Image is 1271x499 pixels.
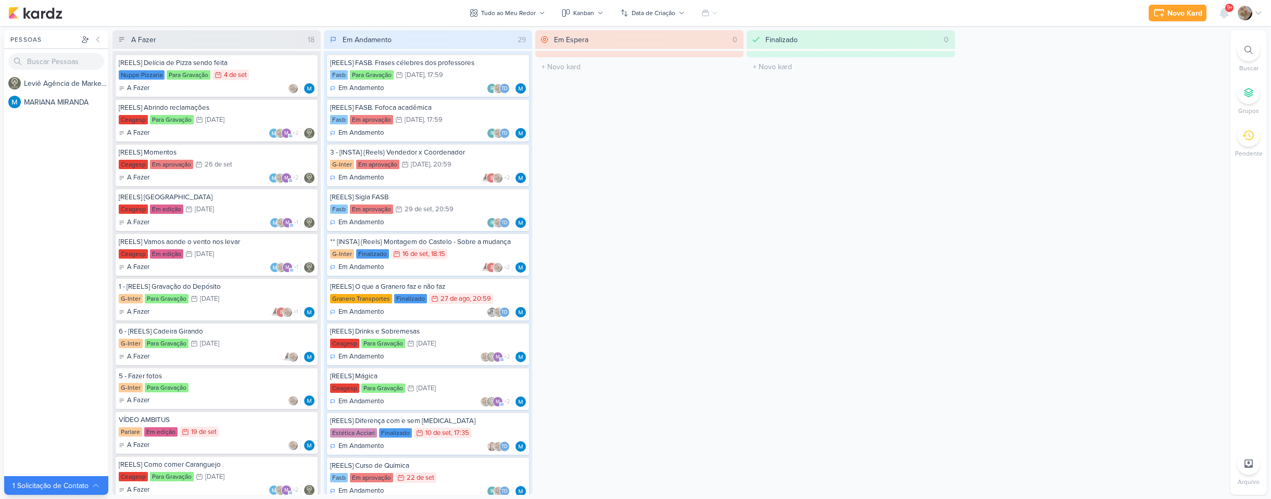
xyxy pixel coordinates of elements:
[417,385,436,392] div: [DATE]
[127,440,149,451] p: A Fazer
[330,396,384,407] div: Em Andamento
[285,265,290,271] p: m
[270,307,301,317] div: Colaboradores: Amannda Primo, emersongranero@ginter.com.br, Sarah Violante, marciorobalo@ginter.c...
[8,77,21,89] img: Leviê Agência de Marketing Digital
[515,217,526,228] div: Responsável: MARIANA MIRANDA
[119,217,149,228] div: A Fazer
[501,86,508,92] p: Td
[1235,149,1263,158] p: Pendente
[417,340,436,347] div: [DATE]
[330,416,526,426] div: [REELS] Diferença com e sem Botox
[200,340,219,347] div: [DATE]
[119,327,314,336] div: 6 - [REELS] Cadeira Girando
[480,262,490,273] img: Amannda Primo
[493,128,504,138] img: Sarah Violante
[515,217,526,228] img: MARIANA MIRANDA
[402,251,428,258] div: 16 de set
[1238,477,1260,487] p: Arquivo
[288,352,298,362] img: Sarah Violante
[486,396,497,407] img: Leviê Agência de Marketing Digital
[282,262,293,273] div: mlegnaioli@gmail.com
[338,262,384,273] p: Em Andamento
[515,128,526,138] div: Responsável: MARIANA MIRANDA
[284,176,288,181] p: m
[127,128,149,138] p: A Fazer
[8,53,104,70] input: Buscar Pessoas
[119,128,149,138] div: A Fazer
[304,173,314,183] div: Responsável: Leviê Agência de Marketing Digital
[304,217,314,228] img: Leviê Agência de Marketing Digital
[12,480,92,491] div: 1 Solicitação de Contato
[499,83,510,94] div: Thais de carvalho
[269,128,279,138] img: MARIANA MIRANDA
[501,310,508,315] p: Td
[119,339,143,348] div: G-Inter
[451,430,469,437] div: , 17:35
[330,217,384,228] div: Em Andamento
[304,173,314,183] img: Leviê Agência de Marketing Digital
[338,173,384,183] p: Em Andamento
[490,489,494,494] p: r
[428,251,445,258] div: , 18:15
[515,352,526,362] img: MARIANA MIRANDA
[493,262,503,273] img: Sarah Violante
[304,128,314,138] div: Responsável: Leviê Agência de Marketing Digital
[405,206,432,213] div: 29 de set
[293,263,298,272] span: +1
[493,352,503,362] div: mlegnaioli@gmail.com
[1167,8,1202,19] div: Novo Kard
[127,485,149,495] p: A Fazer
[493,486,504,496] img: Sarah Violante
[515,262,526,273] img: MARIANA MIRANDA
[487,83,512,94] div: Colaboradores: roberta.pecora@fasb.com.br, Sarah Violante, Thais de carvalho
[304,217,314,228] div: Responsável: Leviê Agência de Marketing Digital
[205,117,224,123] div: [DATE]
[503,263,510,272] span: +2
[119,415,314,425] div: VÍDEO AMBITUS
[361,383,405,393] div: Para Gravação
[480,352,490,362] img: Sarah Violante
[330,372,526,381] div: [REELS] Mágica
[304,262,314,273] div: Responsável: Leviê Agência de Marketing Digital
[515,396,526,407] img: MARIANA MIRANDA
[496,355,500,360] p: m
[486,173,497,183] div: emersongranero@ginter.com.br
[379,428,412,438] div: Finalizado
[282,217,293,228] div: mlegnaioli@gmail.com
[119,294,143,303] div: G-Inter
[8,7,62,19] img: kardz.app
[270,262,280,273] img: MARIANA MIRANDA
[480,173,512,183] div: Colaboradores: Amannda Primo, emersongranero@ginter.com.br, Sarah Violante, Thais de carvalho, ma...
[515,128,526,138] img: MARIANA MIRANDA
[269,173,301,183] div: Colaboradores: MARIANA MIRANDA, Sarah Violante, mlegnaioli@gmail.com, Yasmin Yumi, Thais de carvalho
[119,440,149,451] div: A Fazer
[515,173,526,183] div: Responsável: MARIANA MIRANDA
[119,160,148,169] div: Ceagesp
[304,34,319,45] div: 18
[304,395,314,406] img: MARIANA MIRANDA
[304,440,314,451] div: Responsável: MARIANA MIRANDA
[503,353,510,361] span: +2
[515,83,526,94] img: MARIANA MIRANDA
[304,307,314,317] div: Responsável: MARIANA MIRANDA
[145,383,188,392] div: Para Gravação
[515,307,526,317] img: MARIANA MIRANDA
[119,282,314,291] div: 1 - [REELS] Gravação do Depósito
[282,352,301,362] div: Colaboradores: Amannda Primo, Sarah Violante
[486,352,497,362] img: Leviê Agência de Marketing Digital
[131,34,156,45] div: A Fazer
[127,217,149,228] p: A Fazer
[119,307,149,317] div: A Fazer
[127,262,149,273] p: A Fazer
[1238,106,1259,116] p: Grupos
[350,204,393,214] div: Em aprovação
[330,262,384,273] div: Em Andamento
[330,352,384,362] div: Em Andamento
[304,440,314,451] img: MARIANA MIRANDA
[499,217,510,228] div: Thais de carvalho
[490,131,494,136] p: r
[487,441,512,452] div: Colaboradores: Tatiane Acciari, Sarah Violante, Thais de carvalho
[119,58,314,68] div: [REELS] Delícia de Pizza sendo feita
[411,161,430,168] div: [DATE]
[281,173,292,183] div: mlegnaioli@gmail.com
